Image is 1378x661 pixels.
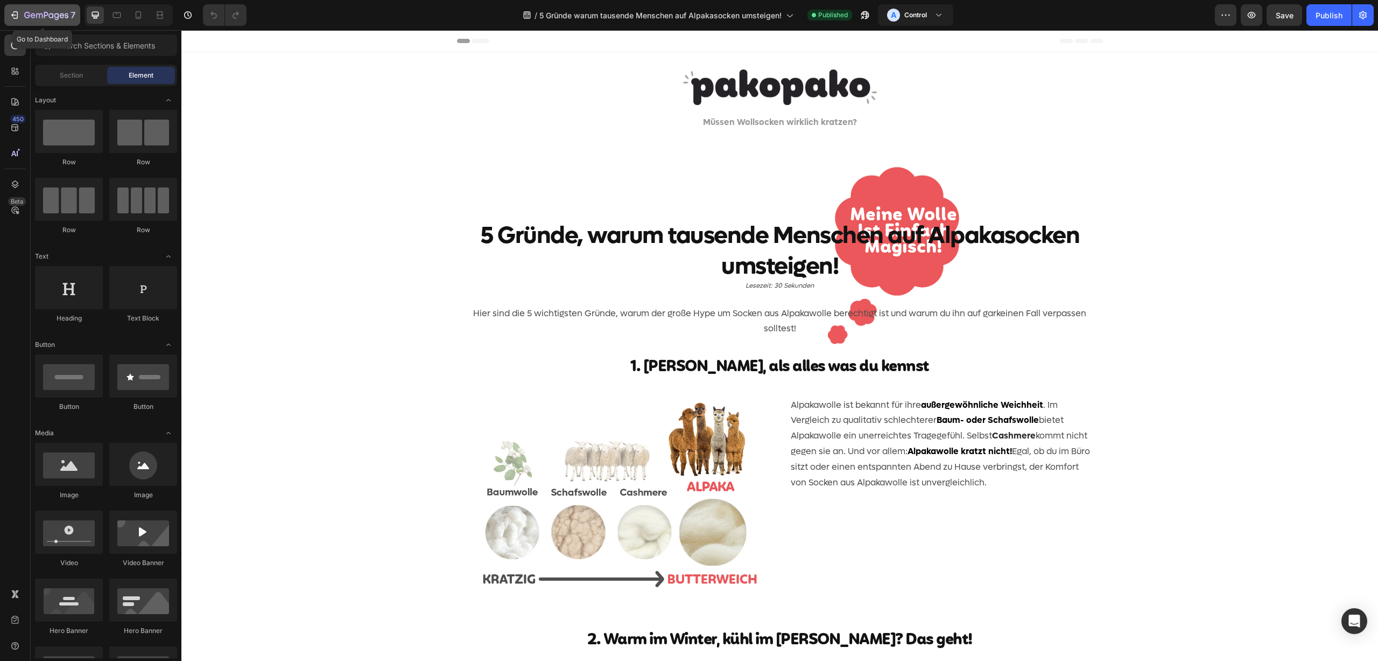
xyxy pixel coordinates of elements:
div: Row [35,157,103,167]
span: Toggle open [160,92,177,109]
button: Save [1267,4,1302,26]
div: Undo/Redo [203,4,247,26]
div: Button [35,402,103,412]
h2: 5 Gründe, warum tausende Menschen auf Alpakasocken umsteigen! [276,182,922,260]
p: Hier sind die 5 wichtigsten Gründe, warum der große Hype um Socken aus Alpakawolle berechtigt ist... [278,276,919,307]
p: Müssen Wollsocken wirklich kratzen? [277,85,920,100]
span: Text [35,252,48,261]
h4: Meine Wolle ist einfach magisch! [667,177,778,226]
div: Video [35,558,103,568]
span: Section [60,71,83,80]
h2: 1. [PERSON_NAME], als alles was du kennst [276,326,922,347]
p: Alpakawolle ist bekannt für ihre . Im Vergleich zu qualitativ schlechterer bietet Alpakawolle ein... [609,367,913,461]
div: Row [35,225,103,235]
div: Image [109,490,177,500]
strong: außergewöhnliche Weichheit [740,369,862,380]
div: Open Intercom Messenger [1341,608,1367,634]
div: Row [109,157,177,167]
span: Toggle open [160,425,177,442]
strong: Baum- oder Schafswolle [755,384,857,395]
span: / [535,10,537,21]
strong: Cashmere [811,400,854,411]
span: Element [129,71,153,80]
div: 450 [10,115,26,123]
div: Hero Banner [35,626,103,636]
div: Button [109,402,177,412]
span: 5 Gründe warum tausende Menschen auf Alpakasocken umsteigen! [539,10,782,21]
button: 7 [4,4,80,26]
strong: Alpakawolle kratzt nicht! [726,415,831,427]
h2: 2. Warm im Winter, kühl im [PERSON_NAME]? Das geht! [276,599,922,621]
p: Lesezeit: 30 Sekunden [277,250,920,262]
img: gempages_549881383128925088-444c4f2a-385b-4943-a053-49f95a644716.png [502,39,695,75]
div: Publish [1316,10,1342,21]
button: AControl [878,4,953,26]
div: Beta [8,197,26,206]
p: 7 [71,9,75,22]
span: Button [35,340,55,350]
input: Search Sections & Elements [35,34,177,56]
iframe: Design area [181,30,1378,661]
div: Hero Banner [109,626,177,636]
div: Heading [35,314,103,323]
button: Publish [1306,4,1352,26]
div: Row [109,225,177,235]
span: Toggle open [160,336,177,353]
p: A [891,10,896,20]
span: Media [35,428,54,438]
div: Image [35,490,103,500]
img: gempages_549881383128925088-aaf1ab11-d48d-4618-8ff8-56bd4cfb0c71.jpg [276,357,596,580]
div: Text Block [109,314,177,323]
h3: Control [904,10,927,20]
div: Video Banner [109,558,177,568]
span: Toggle open [160,248,177,265]
span: Published [818,10,848,20]
span: Save [1276,11,1293,20]
span: Layout [35,95,56,105]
